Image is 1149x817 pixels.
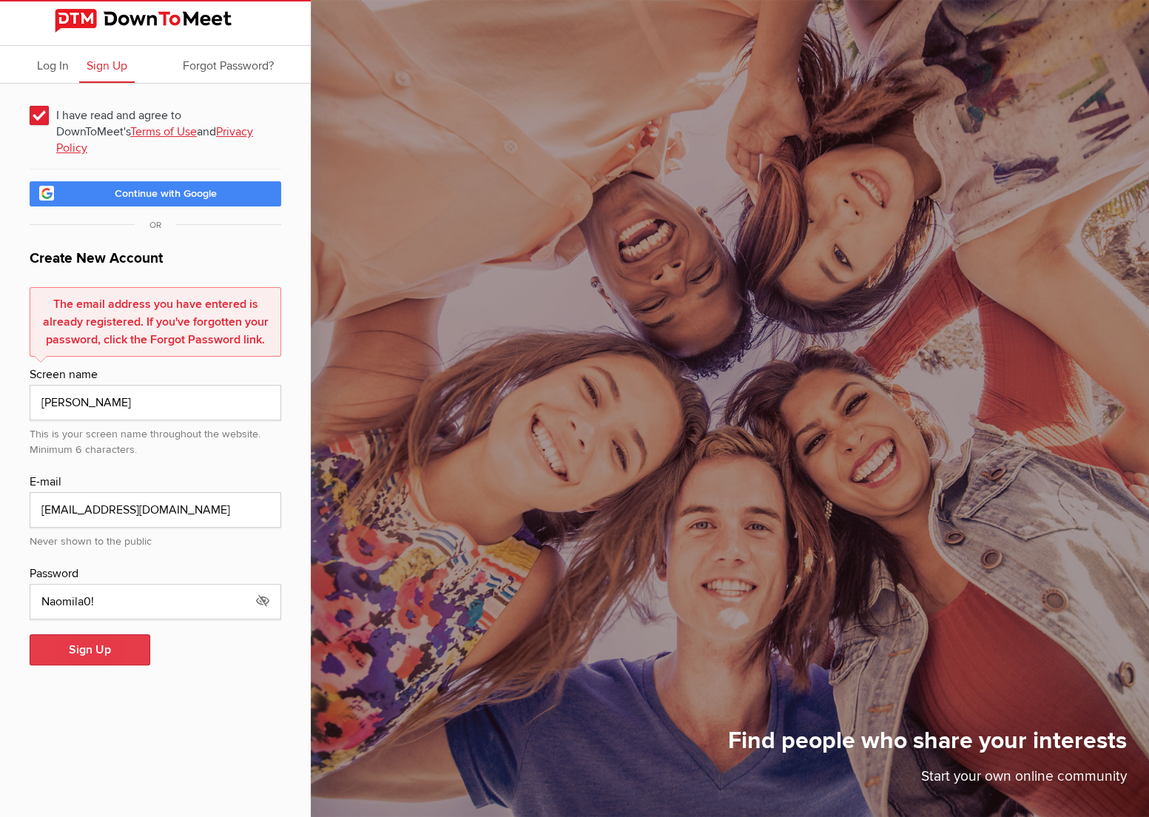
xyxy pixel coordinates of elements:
[30,634,150,665] button: Sign Up
[30,420,281,458] div: This is your screen name throughout the website. Minimum 6 characters.
[79,46,135,83] a: Sign Up
[55,9,256,33] img: DownToMeet
[30,366,281,385] div: Screen name
[135,220,176,231] span: OR
[30,181,281,206] a: Continue with Google
[130,124,197,139] a: Terms of Use
[30,473,281,492] div: E-mail
[30,528,281,550] div: Never shown to the public
[115,187,217,200] span: Continue with Google
[30,101,281,128] span: I have read and agree to DownToMeet's and
[30,492,281,528] input: email@address.com
[728,766,1127,795] p: Start your own online community
[30,385,281,420] input: e.g. John Smith or John S.
[37,58,69,73] span: Log In
[87,58,127,73] span: Sign Up
[183,58,274,73] span: Forgot Password?
[30,46,76,83] a: Log In
[728,726,1127,766] h1: Find people who share your interests
[30,565,281,584] div: Password
[30,248,281,278] h1: Create New Account
[30,584,281,619] input: Minimum 6 characters
[175,46,281,83] a: Forgot Password?
[30,287,281,357] div: The email address you have entered is already registered. If you've forgotten your password, clic...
